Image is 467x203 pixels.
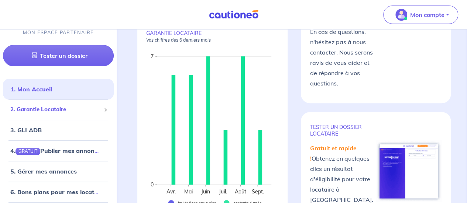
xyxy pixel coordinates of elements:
img: simulateur.png [376,140,442,202]
text: Avr. [166,188,176,195]
div: 6. Bons plans pour mes locataires [3,185,114,199]
div: 2. Garantie Locataire [3,102,114,117]
p: GARANTIE LOCATAIRE [146,30,279,43]
a: 6. Bons plans pour mes locataires [10,188,108,196]
span: 2. Garantie Locataire [10,105,101,114]
img: Cautioneo [206,10,261,19]
p: Mon compte [410,10,444,19]
a: 3. GLI ADB [10,126,42,134]
p: TESTER un dossier locataire [310,124,376,137]
div: 5. Gérer mes annonces [3,164,114,179]
div: 4.GRATUITPublier mes annonces [3,143,114,158]
text: 7 [151,53,154,60]
text: Juin [201,188,210,195]
div: 1. Mon Accueil [3,82,114,97]
text: Août [235,188,246,195]
text: Mai [184,188,193,195]
text: Juil. [219,188,227,195]
div: 3. GLI ADB [3,123,114,137]
button: illu_account_valid_menu.svgMon compte [383,6,458,24]
a: 5. Gérer mes annonces [10,168,77,175]
p: MON ESPACE PARTENAIRE [23,29,94,36]
a: 4.GRATUITPublier mes annonces [10,147,104,154]
text: Sept. [252,188,264,195]
img: illu_account_valid_menu.svg [395,9,407,21]
em: Vos chiffres des 6 derniers mois [146,37,211,43]
a: Tester un dossier [3,45,114,66]
a: 1. Mon Accueil [10,85,52,93]
text: 0 [151,181,154,188]
p: En cas de questions, n'hésitez pas à nous contacter. Nous serons ravis de vous aider et de répond... [310,27,376,88]
em: Gratuit et rapide ! [310,144,356,162]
